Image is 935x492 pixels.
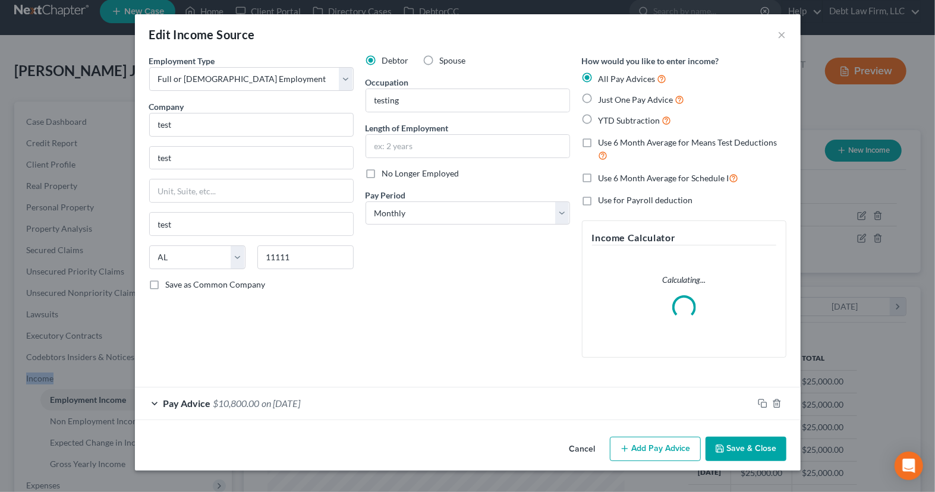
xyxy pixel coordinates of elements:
[150,179,353,202] input: Unit, Suite, etc...
[599,173,729,183] span: Use 6 Month Average for Schedule I
[366,76,409,89] label: Occupation
[582,55,719,67] label: How would you like to enter income?
[166,279,266,289] span: Save as Common Company
[149,26,255,43] div: Edit Income Source
[599,94,673,105] span: Just One Pay Advice
[706,437,786,462] button: Save & Close
[592,231,776,245] h5: Income Calculator
[610,437,701,462] button: Add Pay Advice
[150,213,353,235] input: Enter city...
[366,122,449,134] label: Length of Employment
[150,147,353,169] input: Enter address...
[163,398,211,409] span: Pay Advice
[599,195,693,205] span: Use for Payroll deduction
[895,452,923,480] div: Open Intercom Messenger
[366,190,406,200] span: Pay Period
[778,27,786,42] button: ×
[599,137,777,147] span: Use 6 Month Average for Means Test Deductions
[382,55,409,65] span: Debtor
[366,89,569,112] input: --
[262,398,301,409] span: on [DATE]
[149,102,184,112] span: Company
[560,438,605,462] button: Cancel
[599,115,660,125] span: YTD Subtraction
[366,135,569,157] input: ex: 2 years
[257,245,354,269] input: Enter zip...
[440,55,466,65] span: Spouse
[213,398,260,409] span: $10,800.00
[599,74,656,84] span: All Pay Advices
[592,274,776,286] p: Calculating...
[382,168,459,178] span: No Longer Employed
[149,113,354,137] input: Search company by name...
[149,56,215,66] span: Employment Type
